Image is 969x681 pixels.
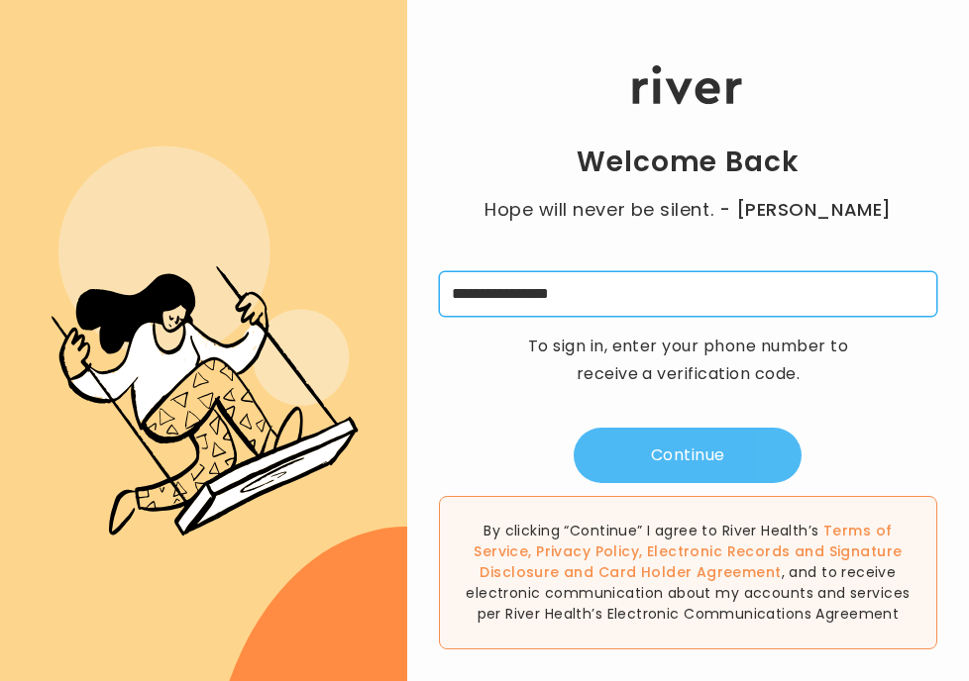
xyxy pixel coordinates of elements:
p: Hope will never be silent. [439,196,937,224]
button: Continue [574,428,802,483]
span: - [PERSON_NAME] [719,196,892,224]
span: , and to receive electronic communication about my accounts and services per River Health’s Elect... [466,562,910,624]
a: Privacy Policy [536,541,639,561]
h1: Welcome Back [577,145,799,180]
a: Card Holder Agreement [598,562,782,582]
span: , , and [474,521,902,582]
div: By clicking “Continue” I agree to River Health’s [439,496,937,649]
p: To sign in, enter your phone number to receive a verification code. [514,333,861,388]
a: Electronic Records and Signature Disclosure [480,541,902,582]
a: Terms of Service [474,521,892,561]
